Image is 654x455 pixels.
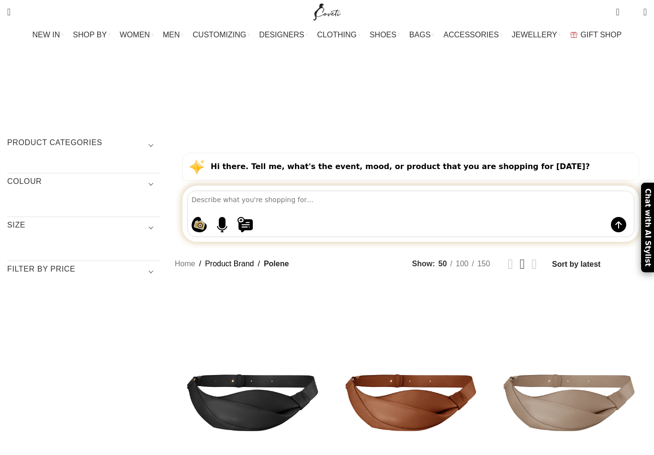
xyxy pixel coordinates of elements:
[73,30,107,39] span: SHOP BY
[120,30,150,39] span: WOMEN
[370,30,396,39] span: SHOES
[33,25,64,45] a: NEW IN
[617,5,624,12] span: 0
[193,25,250,45] a: CUSTOMIZING
[163,30,180,39] span: MEN
[409,25,434,45] a: BAGS
[581,30,622,39] span: GIFT SHOP
[512,25,561,45] a: JEWELLERY
[73,25,110,45] a: SHOP BY
[443,30,499,39] span: ACCESSORIES
[317,30,357,39] span: CLOTHING
[259,25,307,45] a: DESIGNERS
[512,30,557,39] span: JEWELLERY
[7,137,160,154] h3: Product categories
[311,7,343,15] a: Site logo
[120,25,153,45] a: WOMEN
[570,25,622,45] a: GIFT SHOP
[2,2,15,22] a: Search
[259,30,304,39] span: DESIGNERS
[409,30,430,39] span: BAGS
[317,25,360,45] a: CLOTHING
[33,30,60,39] span: NEW IN
[193,30,247,39] span: CUSTOMIZING
[629,10,636,17] span: 0
[7,176,160,193] h3: COLOUR
[611,2,624,22] a: 0
[570,32,577,38] img: GiftBag
[443,25,502,45] a: ACCESSORIES
[2,25,652,45] div: Main navigation
[7,264,160,280] h3: Filter by price
[627,2,636,22] div: My Wishlist
[7,220,160,236] h3: SIZE
[370,25,400,45] a: SHOES
[163,25,183,45] a: MEN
